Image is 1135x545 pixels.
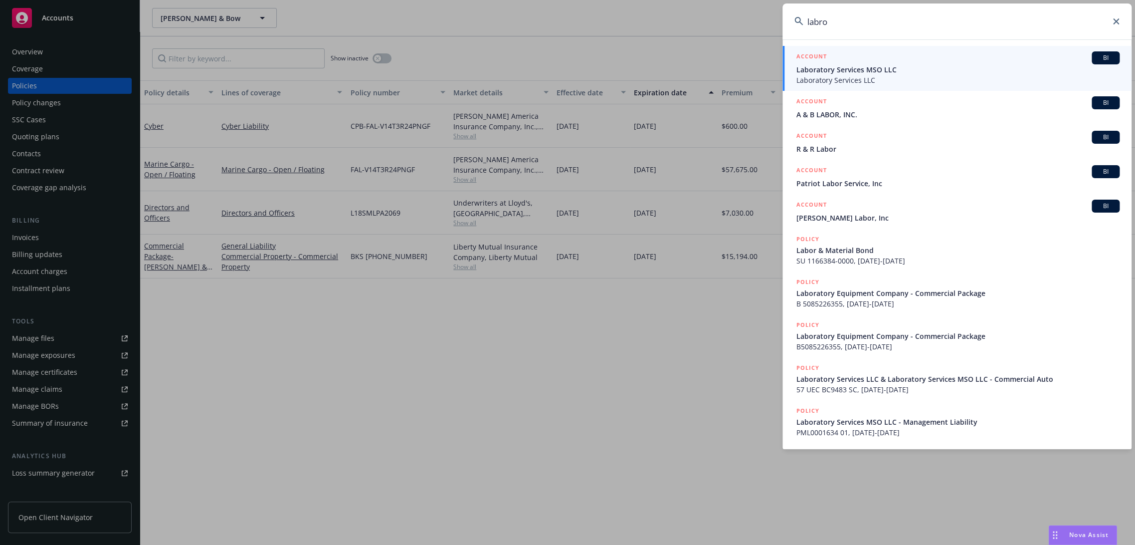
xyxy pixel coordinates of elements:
[796,256,1120,266] span: SU 1166384-0000, [DATE]-[DATE]
[796,200,827,212] h5: ACCOUNT
[782,272,1132,314] a: POLICYLaboratory Equipment Company - Commercial PackageB 5085226355, [DATE]-[DATE]
[796,245,1120,256] span: Labor & Material Bond
[782,91,1132,125] a: ACCOUNTBIA & B LABOR, INC.
[796,178,1120,189] span: Patriot Labor Service, Inc
[782,229,1132,272] a: POLICYLabor & Material BondSU 1166384-0000, [DATE]-[DATE]
[796,320,819,330] h5: POLICY
[796,131,827,143] h5: ACCOUNT
[796,109,1120,120] span: A & B LABOR, INC.
[1069,531,1109,539] span: Nova Assist
[782,400,1132,443] a: POLICYLaboratory Services MSO LLC - Management LiabilityPML0001634 01, [DATE]-[DATE]
[782,46,1132,91] a: ACCOUNTBILaboratory Services MSO LLCLaboratory Services LLC
[1096,167,1116,176] span: BI
[782,194,1132,229] a: ACCOUNTBI[PERSON_NAME] Labor, Inc
[1049,526,1061,545] div: Drag to move
[796,406,819,416] h5: POLICY
[796,374,1120,384] span: Laboratory Services LLC & Laboratory Services MSO LLC - Commercial Auto
[796,234,819,244] h5: POLICY
[782,125,1132,160] a: ACCOUNTBIR & R Labor
[1096,202,1116,211] span: BI
[782,357,1132,400] a: POLICYLaboratory Services LLC & Laboratory Services MSO LLC - Commercial Auto57 UEC BC9483 SC, [D...
[796,341,1120,352] span: B5085226355, [DATE]-[DATE]
[796,298,1120,309] span: B 5085226355, [DATE]-[DATE]
[796,64,1120,75] span: Laboratory Services MSO LLC
[796,427,1120,438] span: PML0001634 01, [DATE]-[DATE]
[796,363,819,373] h5: POLICY
[796,213,1120,223] span: [PERSON_NAME] Labor, Inc
[782,314,1132,357] a: POLICYLaboratory Equipment Company - Commercial PackageB5085226355, [DATE]-[DATE]
[796,144,1120,154] span: R & R Labor
[796,288,1120,298] span: Laboratory Equipment Company - Commercial Package
[796,96,827,108] h5: ACCOUNT
[782,160,1132,194] a: ACCOUNTBIPatriot Labor Service, Inc
[796,75,1120,85] span: Laboratory Services LLC
[796,384,1120,395] span: 57 UEC BC9483 SC, [DATE]-[DATE]
[1096,133,1116,142] span: BI
[1096,98,1116,107] span: BI
[1096,53,1116,62] span: BI
[782,3,1132,39] input: Search...
[796,331,1120,341] span: Laboratory Equipment Company - Commercial Package
[1048,525,1117,545] button: Nova Assist
[796,51,827,63] h5: ACCOUNT
[796,277,819,287] h5: POLICY
[796,417,1120,427] span: Laboratory Services MSO LLC - Management Liability
[796,165,827,177] h5: ACCOUNT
